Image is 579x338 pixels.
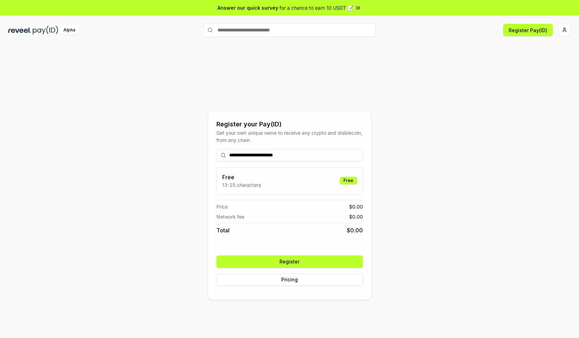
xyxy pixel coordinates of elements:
span: $ 0.00 [349,203,363,210]
span: Price [216,203,228,210]
span: $ 0.00 [347,226,363,234]
span: Answer our quick survey [217,4,278,11]
div: Register your Pay(ID) [216,119,363,129]
button: Register [216,255,363,268]
span: $ 0.00 [349,213,363,220]
button: Pricing [216,273,363,286]
img: pay_id [33,26,58,35]
img: reveel_dark [8,26,31,35]
button: Register Pay(ID) [503,24,553,36]
p: 13-25 characters [222,181,261,189]
span: Network fee [216,213,244,220]
span: Total [216,226,230,234]
span: for a chance to earn 10 USDT 📝 [280,4,353,11]
div: Alpha [60,26,79,35]
h3: Free [222,173,261,181]
div: Get your own unique name to receive any crypto and stablecoin, from any chain [216,129,363,144]
div: Free [340,177,357,184]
